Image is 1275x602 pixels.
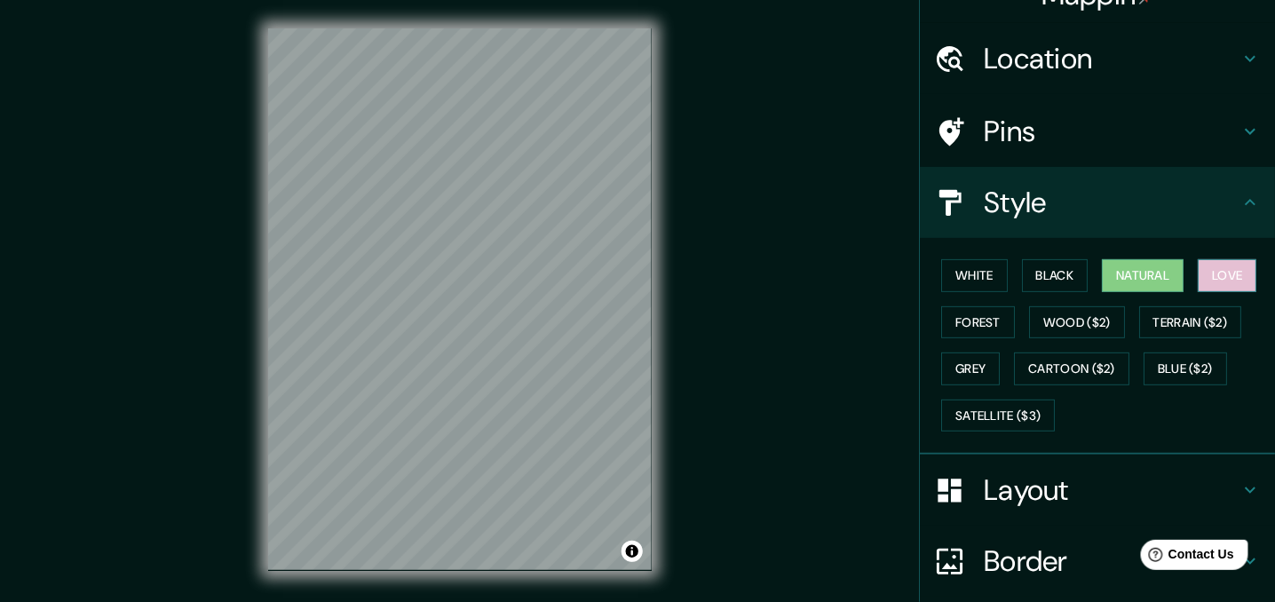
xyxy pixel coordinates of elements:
[1022,259,1089,292] button: Black
[941,259,1008,292] button: White
[1144,352,1227,385] button: Blue ($2)
[984,543,1239,579] h4: Border
[941,400,1055,432] button: Satellite ($3)
[941,352,1000,385] button: Grey
[941,306,1015,339] button: Forest
[920,526,1275,597] div: Border
[1014,352,1129,385] button: Cartoon ($2)
[920,455,1275,526] div: Layout
[1117,533,1255,582] iframe: Help widget launcher
[1139,306,1242,339] button: Terrain ($2)
[920,167,1275,238] div: Style
[1029,306,1125,339] button: Wood ($2)
[1102,259,1184,292] button: Natural
[268,28,652,571] canvas: Map
[920,96,1275,167] div: Pins
[984,41,1239,76] h4: Location
[1198,259,1256,292] button: Love
[920,23,1275,94] div: Location
[984,114,1239,149] h4: Pins
[622,541,643,562] button: Toggle attribution
[984,472,1239,508] h4: Layout
[984,185,1239,220] h4: Style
